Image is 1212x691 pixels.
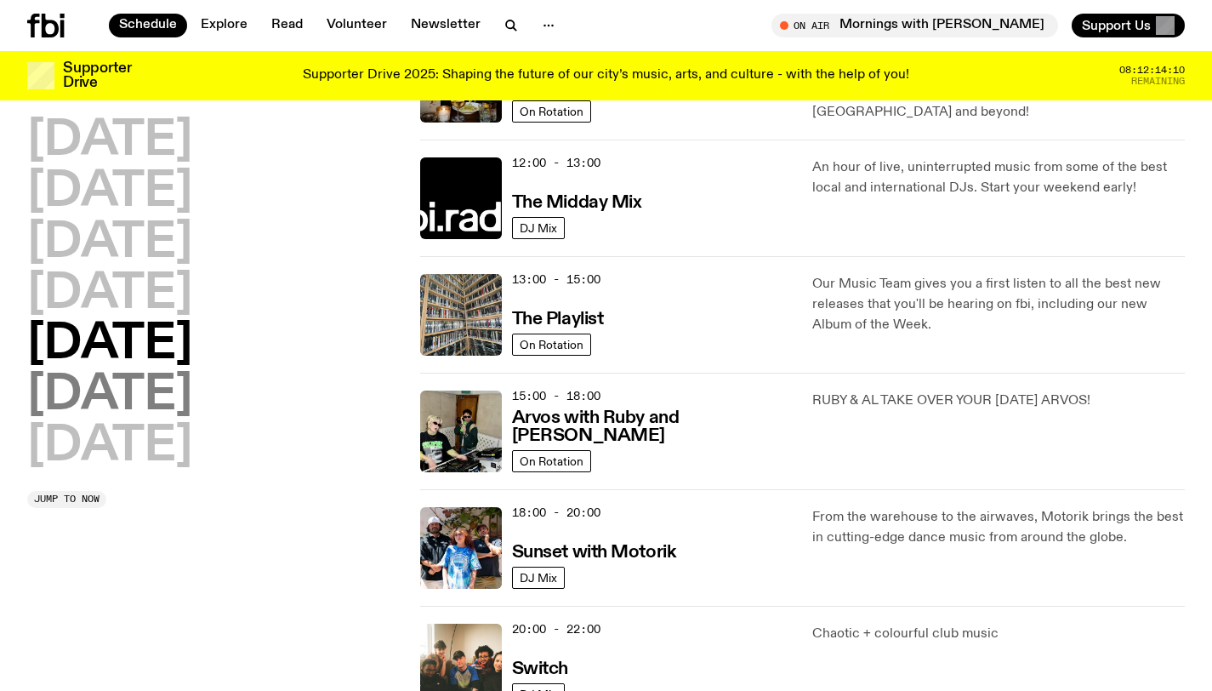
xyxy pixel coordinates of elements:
a: On Rotation [512,100,591,123]
img: Andrew, Reenie, and Pat stand in a row, smiling at the camera, in dappled light with a vine leafe... [420,507,502,589]
span: DJ Mix [520,221,557,234]
p: An hour of live, uninterrupted music from some of the best local and international DJs. Start you... [812,157,1185,198]
span: 18:00 - 20:00 [512,505,600,521]
a: The Playlist [512,307,604,328]
a: Newsletter [401,14,491,37]
a: Switch [512,657,568,678]
a: On Rotation [512,334,591,356]
button: [DATE] [27,168,192,216]
a: On Rotation [512,450,591,472]
button: [DATE] [27,321,192,368]
span: 08:12:14:10 [1119,66,1185,75]
a: Volunteer [316,14,397,37]
span: Remaining [1131,77,1185,86]
a: Sunset with Motorik [512,540,676,562]
button: Support Us [1072,14,1185,37]
a: Arvos with Ruby and [PERSON_NAME] [512,406,793,445]
span: On Rotation [520,105,583,117]
a: Schedule [109,14,187,37]
span: 13:00 - 15:00 [512,271,600,288]
img: Ruby wears a Collarbones t shirt and pretends to play the DJ decks, Al sings into a pringles can.... [420,391,502,472]
span: 15:00 - 18:00 [512,388,600,404]
h3: Sunset with Motorik [512,544,676,562]
button: On AirMornings with [PERSON_NAME] [771,14,1058,37]
h3: The Playlist [512,311,604,328]
span: 20:00 - 22:00 [512,621,600,637]
button: Jump to now [27,491,106,508]
p: Our Music Team gives you a first listen to all the best new releases that you'll be hearing on fb... [812,274,1185,335]
span: Support Us [1082,18,1151,33]
h3: The Midday Mix [512,194,642,212]
button: [DATE] [27,423,192,471]
p: Supporter Drive 2025: Shaping the future of our city’s music, arts, and culture - with the help o... [303,68,909,83]
img: A corner shot of the fbi music library [420,274,502,356]
span: 12:00 - 13:00 [512,155,600,171]
p: Chaotic + colourful club music [812,624,1185,644]
p: RUBY & AL TAKE OVER YOUR [DATE] ARVOS! [812,391,1185,411]
span: On Rotation [520,454,583,467]
span: On Rotation [520,338,583,351]
a: DJ Mix [512,567,565,589]
button: [DATE] [27,372,192,420]
button: [DATE] [27,271,192,318]
h3: Switch [512,660,568,678]
h3: Arvos with Ruby and [PERSON_NAME] [512,409,793,445]
span: Jump to now [34,494,100,504]
a: The Midday Mix [512,191,642,212]
a: DJ Mix [512,217,565,239]
a: Read [261,14,313,37]
p: From the warehouse to the airwaves, Motorik brings the best in cutting-edge dance music from arou... [812,507,1185,548]
button: [DATE] [27,220,192,267]
a: Explore [191,14,258,37]
button: [DATE] [27,117,192,165]
h3: Supporter Drive [63,61,131,90]
span: DJ Mix [520,571,557,584]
